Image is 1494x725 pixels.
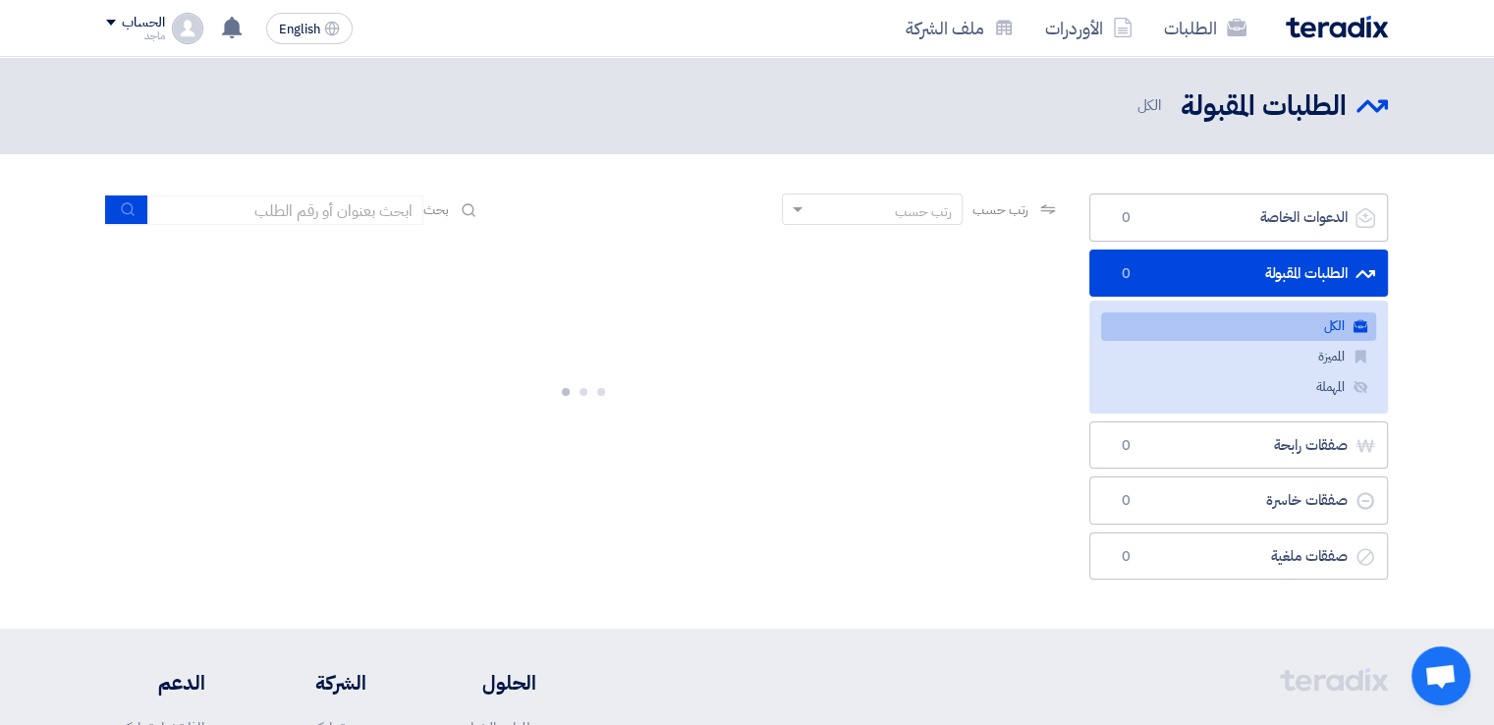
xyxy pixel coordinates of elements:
span: 0 [1114,436,1137,456]
a: ملف الشركة [890,5,1029,51]
img: Teradix logo [1286,16,1388,38]
a: صفقات خاسرة0 [1089,476,1388,525]
img: profile_test.png [172,13,203,44]
span: بحث [423,199,449,220]
h2: الطلبات المقبولة [1181,87,1347,126]
input: ابحث بعنوان أو رقم الطلب [148,195,423,225]
span: 0 [1114,547,1137,567]
span: 0 [1114,264,1137,284]
a: الأوردرات [1029,5,1148,51]
span: الكل [1136,94,1165,117]
li: الحلول [425,668,536,697]
li: الدعم [106,668,205,697]
div: رتب حسب [895,201,952,222]
a: صفقات رابحة0 [1089,421,1388,470]
a: المهملة [1101,373,1376,402]
a: صفقات ملغية0 [1089,532,1388,581]
button: English [266,13,353,44]
span: English [279,23,320,36]
a: الكل [1101,312,1376,341]
span: 0 [1114,491,1137,511]
span: 0 [1114,208,1137,228]
a: الطلبات المقبولة0 [1089,250,1388,298]
li: الشركة [264,668,366,697]
div: ماجد [106,30,164,41]
span: رتب حسب [972,199,1028,220]
div: Open chat [1411,646,1470,705]
div: الحساب [122,15,164,31]
a: المميزة [1101,343,1376,371]
a: الطلبات [1148,5,1262,51]
a: الدعوات الخاصة0 [1089,194,1388,242]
